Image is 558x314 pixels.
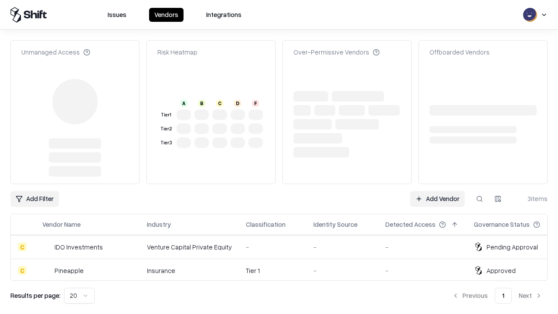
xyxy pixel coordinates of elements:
div: IDO Investments [54,242,103,252]
div: Tier 3 [159,139,173,147]
div: Vendor Name [42,220,81,229]
div: Classification [246,220,286,229]
div: B [198,100,205,107]
div: - [313,266,371,275]
div: - [385,242,460,252]
div: Detected Access [385,220,436,229]
div: - [246,242,299,252]
div: F [252,100,259,107]
div: D [234,100,241,107]
div: C [18,266,27,275]
button: Add Filter [10,191,59,207]
button: Issues [102,8,132,22]
div: Venture Capital Private Equity [147,242,232,252]
div: Insurance [147,266,232,275]
div: Tier 1 [246,266,299,275]
div: Unmanaged Access [21,48,90,57]
div: - [385,266,460,275]
nav: pagination [447,288,548,304]
div: C [18,242,27,251]
div: Identity Source [313,220,357,229]
div: 3 items [513,194,548,203]
div: A [180,100,187,107]
button: Vendors [149,8,184,22]
div: Approved [487,266,516,275]
div: Tier 1 [159,111,173,119]
a: Add Vendor [410,191,465,207]
img: IDO Investments [42,242,51,251]
div: Industry [147,220,171,229]
div: Over-Permissive Vendors [293,48,380,57]
div: Pineapple [54,266,84,275]
div: Governance Status [474,220,530,229]
div: Offboarded Vendors [429,48,490,57]
p: Results per page: [10,291,61,300]
div: C [216,100,223,107]
div: Pending Approval [487,242,538,252]
div: Risk Heatmap [157,48,197,57]
button: 1 [495,288,512,304]
button: Integrations [201,8,247,22]
div: - [313,242,371,252]
img: Pineapple [42,266,51,275]
div: Tier 2 [159,125,173,133]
